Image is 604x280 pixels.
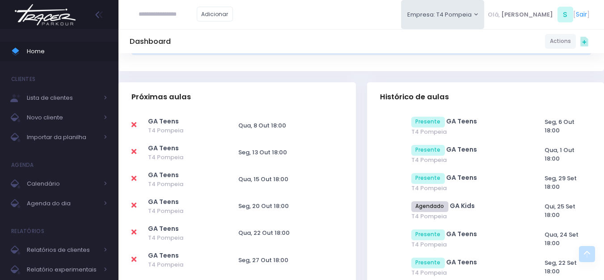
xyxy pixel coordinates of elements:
a: Sair [576,10,587,19]
span: Histórico de aulas [380,93,449,102]
span: Seg, 29 Set 18:00 [545,174,577,191]
span: S [558,7,573,22]
span: T4 Pompeia [411,156,528,165]
a: GA Teens [148,117,179,126]
span: Presente [411,258,445,268]
span: T4 Pompeia [148,233,214,242]
span: Relatório experimentais [27,264,98,276]
span: T4 Pompeia [411,127,528,136]
span: Seg, 13 Out 18:00 [238,148,287,157]
span: T4 Pompeia [148,260,214,269]
span: Olá, [488,10,500,19]
span: Qui, 25 Set 18:00 [545,202,575,220]
span: Seg, 6 Out 18:00 [545,118,574,135]
span: T4 Pompeia [148,180,214,189]
a: GA Teens [446,117,477,126]
span: Presente [411,229,445,240]
div: [ ] [484,4,593,25]
a: GA Teens [148,144,179,153]
a: GA Teens [446,173,477,182]
span: T4 Pompeia [148,153,214,162]
span: T4 Pompeia [411,212,528,221]
span: T4 Pompeia [411,184,528,193]
span: Relatórios de clientes [27,244,98,256]
span: Seg, 22 Set 18:00 [545,259,577,276]
a: Actions [545,34,576,49]
a: GA Teens [446,229,477,238]
span: Calendário [27,178,98,190]
span: [PERSON_NAME] [501,10,553,19]
a: GA Teens [148,251,179,260]
h5: Dashboard [130,37,171,46]
h4: Clientes [11,70,35,88]
span: Novo cliente [27,112,98,123]
a: GA Teens [148,197,179,206]
h4: Agenda [11,156,34,174]
a: GA Teens [148,224,179,233]
span: Presente [411,173,445,184]
a: GA Teens [446,145,477,154]
span: Importar da planilha [27,132,98,143]
span: Home [27,46,107,57]
span: Qua, 8 Out 18:00 [238,121,286,130]
span: Lista de clientes [27,92,98,104]
a: GA Teens [446,258,477,267]
span: T4 Pompeia [411,268,528,277]
span: Agendado [411,201,449,212]
span: Presente [411,117,445,127]
span: T4 Pompeia [148,207,214,216]
span: Seg, 20 Out 18:00 [238,202,289,210]
span: Agenda do dia [27,198,98,209]
a: Adicionar [197,7,233,21]
span: Qua, 24 Set 18:00 [545,230,579,248]
a: GA Kids [450,201,475,210]
span: Qua, 22 Out 18:00 [238,229,290,237]
span: Presente [411,145,445,156]
span: Seg, 27 Out 18:00 [238,256,288,264]
a: GA Teens [148,170,179,179]
h4: Relatórios [11,222,44,240]
span: Próximas aulas [131,93,191,102]
span: Qua, 15 Out 18:00 [238,175,288,183]
span: T4 Pompeia [411,240,528,249]
span: T4 Pompeia [148,126,214,135]
span: Qua, 1 Out 18:00 [545,146,574,163]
